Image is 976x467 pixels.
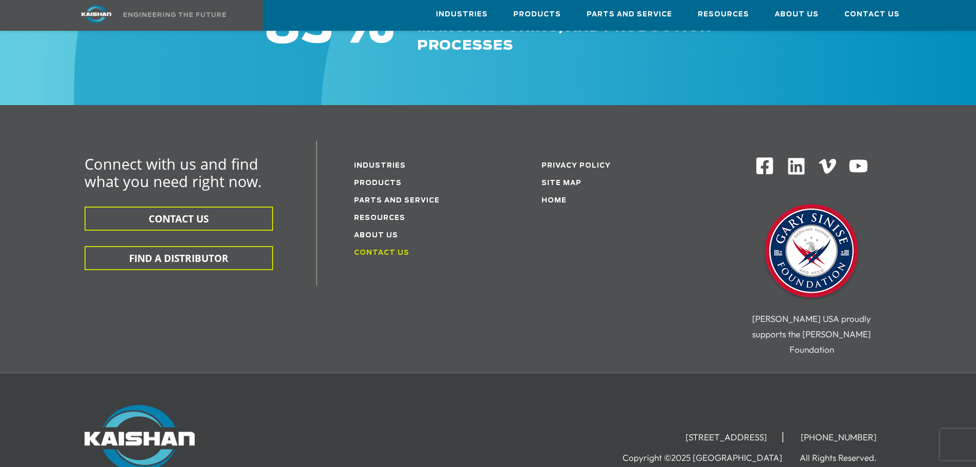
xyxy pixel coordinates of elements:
img: Facebook [755,156,774,175]
li: [PHONE_NUMBER] [785,432,892,442]
span: Resources [698,9,749,21]
a: Products [513,1,561,28]
img: Youtube [848,156,868,176]
img: Engineering the future [123,12,226,17]
a: Parts and service [354,197,440,204]
a: Parts and Service [587,1,672,28]
a: Resources [698,1,749,28]
a: Resources [354,215,405,221]
span: Connect with us and find what you need right now. [85,154,262,191]
a: Privacy Policy [542,163,611,169]
a: Contact Us [354,250,409,256]
a: Contact Us [844,1,900,28]
a: Industries [354,163,406,169]
a: About Us [775,1,819,28]
img: Gary Sinise Foundation [760,201,863,303]
li: [STREET_ADDRESS] [670,432,783,442]
img: kaishan logo [58,5,135,23]
span: About Us [775,9,819,21]
span: [PERSON_NAME] USA proudly supports the [PERSON_NAME] Foundation [752,313,871,355]
a: Site Map [542,180,582,187]
span: Industries [436,9,488,21]
a: Industries [436,1,488,28]
span: Products [513,9,561,21]
a: Products [354,180,402,187]
li: Copyright ©2025 [GEOGRAPHIC_DATA] [622,453,798,463]
span: Parts and Service [587,9,672,21]
button: FIND A DISTRIBUTOR [85,246,273,270]
img: Linkedin [786,156,806,176]
li: All Rights Reserved. [800,453,892,463]
img: Vimeo [819,159,836,174]
button: CONTACT US [85,207,273,231]
a: About Us [354,232,398,239]
span: Contact Us [844,9,900,21]
a: Home [542,197,567,204]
